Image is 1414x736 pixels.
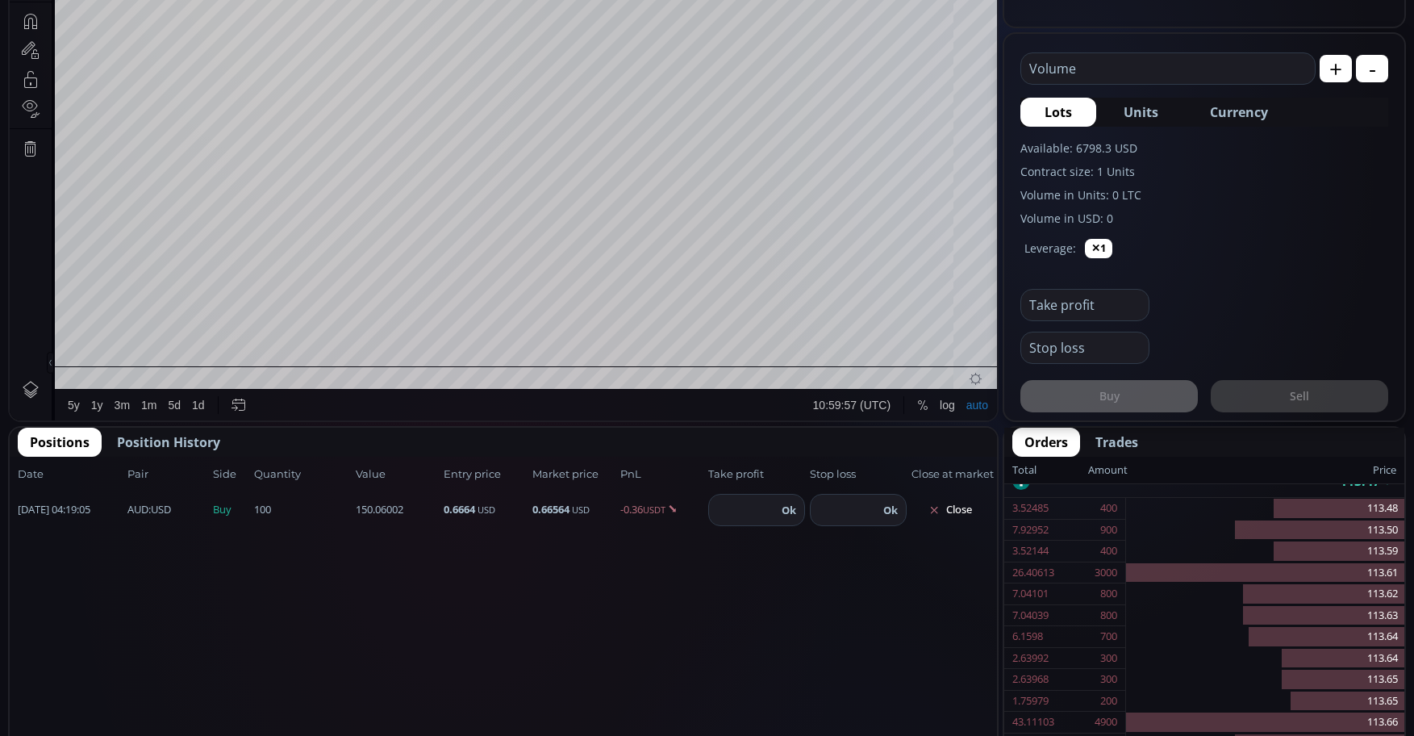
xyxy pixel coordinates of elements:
div: Volume [52,58,87,70]
div: 3.52485 [1012,498,1049,519]
div: 115.10 [205,40,237,52]
div: 113.64 [1126,648,1404,670]
div: 800 [1100,583,1117,604]
div: Amount [1088,460,1128,481]
div: 300 [1100,648,1117,669]
button: Position History [105,428,232,457]
button: Units [1099,98,1183,127]
span: Entry price [444,466,527,483]
div: 7.04039 [1012,605,1049,626]
button: Close [911,497,989,523]
b: AUD [127,502,148,516]
span: Stop loss [810,466,907,483]
div: 900 [1100,520,1117,541]
span: Side [213,466,249,483]
div: 113.61 [1126,562,1404,584]
div: 113.59 [1126,541,1404,562]
small: USD [478,504,495,516]
div: Toggle Log Scale [924,699,951,730]
div: Toggle Percentage [902,699,924,730]
span: Quantity [254,466,351,483]
div: 113.64 [1126,626,1404,648]
label: Contract size: 1 Units [1020,163,1388,180]
div: 113.50 [1126,520,1404,542]
button: Trades [1083,428,1150,457]
div: 400 [1100,498,1117,519]
div: Hide Drawings Toolbar [37,661,44,683]
button: 10:59:57 (UTC) [798,699,886,730]
div: 5d [159,708,172,721]
div: 1.75979 [1012,691,1049,712]
div: 200 [1100,691,1117,712]
button: - [1356,55,1388,82]
div: 1d [182,708,195,721]
span: Take profit [708,466,805,483]
label: Available: 6798.3 USD [1020,140,1388,157]
button: + [1320,55,1352,82]
div: 112.41 [294,40,326,52]
button: Orders [1012,428,1080,457]
div: 4900 [1095,712,1117,733]
div: L [287,40,294,52]
span: Market price [532,466,615,483]
div: Total [1012,460,1088,481]
button: Lots [1020,98,1096,127]
span: Buy [213,502,249,518]
div: 3.52144 [1012,541,1049,562]
div: H [242,40,250,52]
span: PnL [620,466,703,483]
span: 150.06002 [356,502,439,518]
div: C [331,40,339,52]
div: 113.65 [1126,669,1404,691]
div: 700 [1100,626,1117,647]
div: Compare [217,9,264,22]
div: 400 [1100,541,1117,562]
div: log [930,708,945,721]
div: D [137,9,145,22]
div: 116.76 [250,40,282,52]
b: 0.6664 [444,502,475,516]
div: 2.63968 [1012,669,1049,690]
button: Ok [777,501,801,519]
div: Go to [216,699,242,730]
label: Volume in Units: 0 LTC [1020,186,1388,203]
div: 1m [131,708,147,721]
div: Litecoin [102,37,156,52]
button: Positions [18,428,102,457]
div: 3000 [1095,562,1117,583]
button: ✕1 [1085,239,1112,258]
span: Units [1124,102,1158,122]
span: Lots [1045,102,1072,122]
div: 1y [81,708,94,721]
div: auto [957,708,978,721]
span: Orders [1024,433,1068,452]
div: 3m [105,708,120,721]
button: Currency [1186,98,1292,127]
small: USD [572,504,590,516]
div: 113.66 [1126,712,1404,734]
div:  [15,215,27,231]
div: 113.65 [1126,691,1404,713]
span: Close at market [911,466,989,483]
div: Market open [169,37,183,52]
div: 205.498K [94,58,139,70]
span: Value [356,466,439,483]
div: 300 [1100,669,1117,690]
span: Position History [117,433,220,452]
span: 10:59:57 (UTC) [803,708,881,721]
div: Indicators [301,9,350,22]
div: O [196,40,205,52]
span: -0.36 [620,502,703,518]
div: 1D [76,37,102,52]
div: 43.11103 [1012,712,1054,733]
div: 113.63 [1126,605,1404,627]
span: :USD [127,502,171,518]
div: 7.04101 [1012,583,1049,604]
div: LTC [52,37,76,52]
span: Positions [30,433,90,452]
small: USDT [643,504,665,516]
div: 113.48 [1126,498,1404,520]
div: 26.40613 [1012,562,1054,583]
span: [DATE] 04:19:05 [18,502,123,518]
div: 113.62 [1126,583,1404,605]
